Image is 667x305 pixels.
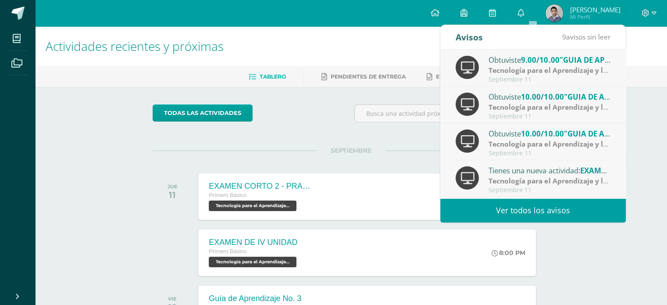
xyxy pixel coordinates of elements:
div: 8:00 PM [492,249,525,257]
span: Tecnología para el Aprendizaje y la Comunicación (Informática) 'A' [209,257,296,267]
span: 9 [562,32,566,42]
div: Tienes una nueva actividad: [489,165,610,176]
div: JUE [168,183,178,190]
div: Septiembre 11 [489,150,610,157]
div: Septiembre 11 [489,76,610,83]
a: Ver todos los avisos [440,198,626,222]
a: Tablero [249,70,286,84]
div: Avisos [456,25,483,49]
div: | Prueba de Logro [489,176,610,186]
a: Pendientes de entrega [321,70,406,84]
a: todas las Actividades [153,104,253,122]
div: Guía de Aprendizaje No. 3 [209,294,301,303]
div: VIE [168,296,177,302]
div: Obtuviste en [489,91,610,102]
div: Obtuviste en [489,54,610,65]
span: Entregadas [436,73,475,80]
span: avisos sin leer [562,32,610,42]
span: "GUIA DE APRENDIZAJE 1" [564,129,657,139]
input: Busca una actividad próxima aquí... [355,105,549,122]
div: 11 [168,190,178,200]
span: "GUIA DE APRENDIZAJE 2" [564,92,657,102]
div: | Zona [489,139,610,149]
span: 10.00/10.00 [521,92,564,102]
span: [PERSON_NAME] [570,5,620,14]
span: Actividades recientes y próximas [46,38,224,54]
div: Obtuviste en [489,128,610,139]
span: Tablero [260,73,286,80]
div: EXAMEN CORTO 2 - PRACTICO- [209,182,314,191]
span: Tecnología para el Aprendizaje y la Comunicación (Informática) 'A' [209,201,296,211]
div: Septiembre 11 [489,187,610,194]
span: EXAMEN DE IV UNIDAD [580,165,663,176]
img: f4473e623159990971e5e6cb1d1531cc.png [546,4,563,22]
a: Entregadas [427,70,475,84]
div: EXAMEN DE IV UNIDAD [209,238,299,247]
div: | Zona [489,102,610,112]
span: "GUIA DE APRENDIZAJE 3" [559,55,653,65]
span: Primero Básico [209,192,246,198]
span: Pendientes de entrega [331,73,406,80]
span: SEPTIEMBRE [317,147,385,154]
div: Septiembre 11 [489,113,610,120]
div: | Zona [489,65,610,75]
span: 9.00/10.00 [521,55,559,65]
span: Mi Perfil [570,13,620,21]
span: 10.00/10.00 [521,129,564,139]
span: Primero Básico [209,248,246,255]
